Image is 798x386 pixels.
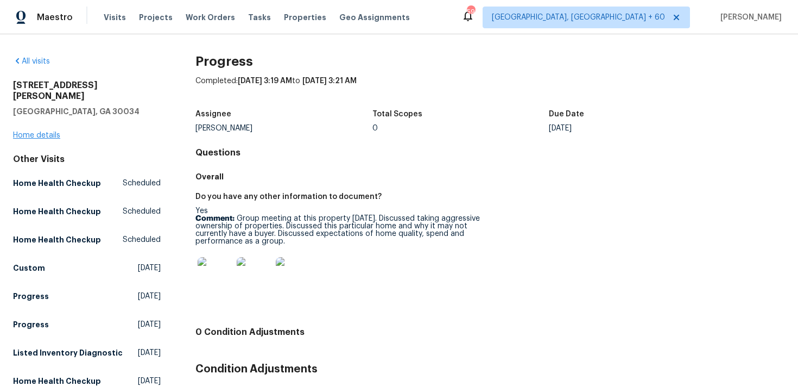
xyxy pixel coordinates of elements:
a: Home details [13,132,60,139]
h5: Do you have any other information to document? [195,193,382,201]
a: Home Health CheckupScheduled [13,202,161,221]
a: Home Health CheckupScheduled [13,173,161,193]
div: [PERSON_NAME] [195,124,372,132]
h5: Overall [195,171,785,182]
span: Properties [284,12,326,23]
a: Home Health CheckupScheduled [13,230,161,250]
b: Comment: [195,215,235,222]
h5: Home Health Checkup [13,234,101,245]
div: 595 [467,7,474,17]
h5: Listed Inventory Diagnostic [13,347,123,358]
h5: Total Scopes [372,110,422,118]
span: Geo Assignments [339,12,410,23]
h5: Home Health Checkup [13,178,101,189]
a: Listed Inventory Diagnostic[DATE] [13,343,161,363]
h5: Custom [13,263,45,273]
div: 0 [372,124,549,132]
h2: [STREET_ADDRESS][PERSON_NAME] [13,80,161,102]
span: [DATE] [138,291,161,302]
span: [DATE] 3:19 AM [238,77,292,85]
span: [PERSON_NAME] [716,12,782,23]
h4: Questions [195,147,785,158]
h5: Progress [13,291,49,302]
span: Scheduled [123,234,161,245]
a: Progress[DATE] [13,287,161,306]
h5: [GEOGRAPHIC_DATA], GA 30034 [13,106,161,117]
a: Progress[DATE] [13,315,161,334]
div: Other Visits [13,154,161,165]
span: Work Orders [186,12,235,23]
span: Maestro [37,12,73,23]
h5: Due Date [549,110,584,118]
a: All visits [13,58,50,65]
p: Group meeting at this property [DATE]. Discussed taking aggressive ownership of properties. Discu... [195,215,482,245]
h2: Progress [195,56,785,67]
span: Scheduled [123,206,161,217]
span: Projects [139,12,173,23]
a: Custom[DATE] [13,258,161,278]
h5: Assignee [195,110,231,118]
span: [GEOGRAPHIC_DATA], [GEOGRAPHIC_DATA] + 60 [492,12,665,23]
span: Tasks [248,14,271,21]
div: Completed: to [195,76,785,104]
span: Scheduled [123,178,161,189]
span: Visits [104,12,126,23]
span: [DATE] [138,347,161,358]
h3: Condition Adjustments [195,364,785,375]
span: [DATE] 3:21 AM [302,77,357,85]
h5: Home Health Checkup [13,206,101,217]
h4: 0 Condition Adjustments [195,327,785,338]
span: [DATE] [138,319,161,330]
div: [DATE] [549,124,726,132]
span: [DATE] [138,263,161,273]
h5: Progress [13,319,49,330]
div: Yes [195,207,482,298]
